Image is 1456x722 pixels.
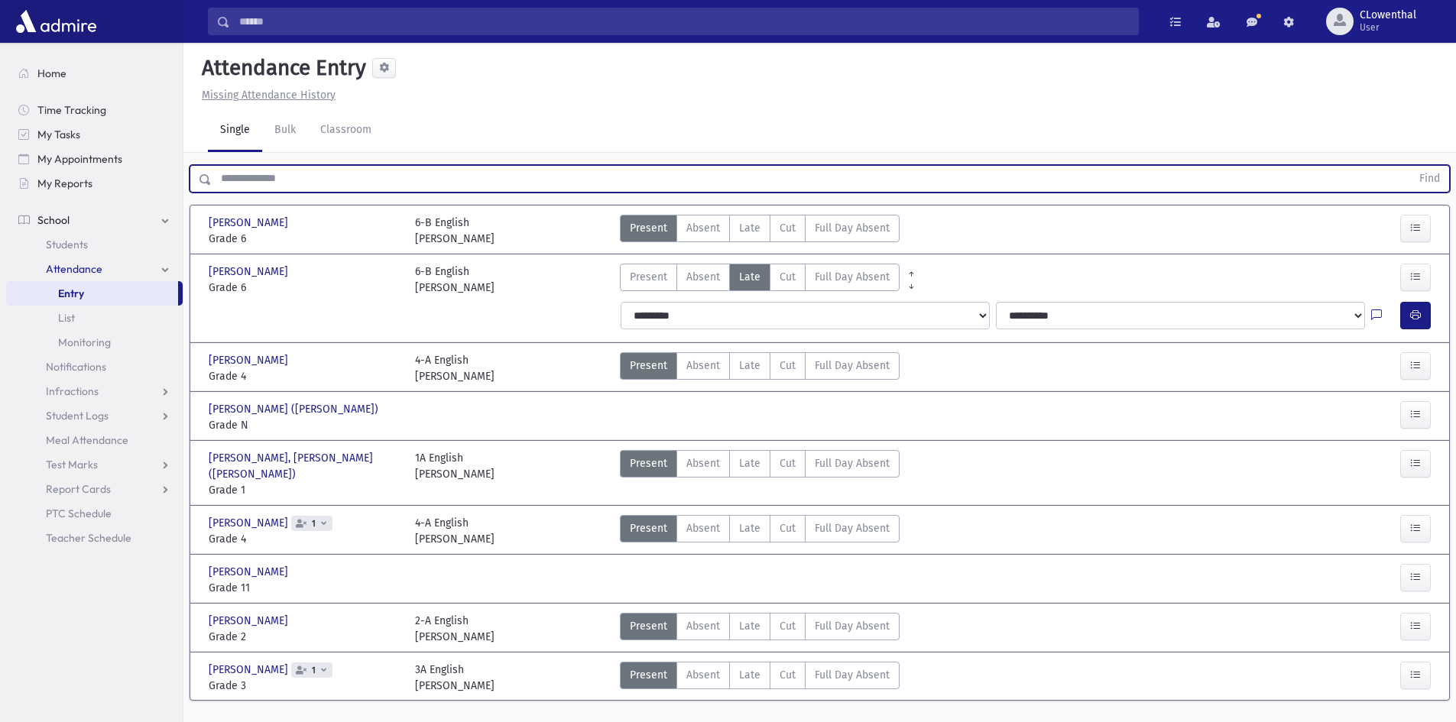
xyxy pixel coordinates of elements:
[309,665,319,675] span: 1
[739,220,760,236] span: Late
[46,458,98,471] span: Test Marks
[739,520,760,536] span: Late
[46,384,99,398] span: Infractions
[620,264,900,296] div: AttTypes
[6,306,183,330] a: List
[620,450,900,498] div: AttTypes
[309,519,319,529] span: 1
[209,352,291,368] span: [PERSON_NAME]
[686,220,720,236] span: Absent
[196,89,336,102] a: Missing Attendance History
[620,215,900,247] div: AttTypes
[815,455,890,471] span: Full Day Absent
[630,667,667,683] span: Present
[230,8,1138,35] input: Search
[209,678,400,694] span: Grade 3
[815,358,890,374] span: Full Day Absent
[6,477,183,501] a: Report Cards
[46,531,131,545] span: Teacher Schedule
[6,403,183,428] a: Student Logs
[208,109,262,152] a: Single
[1360,21,1416,34] span: User
[46,433,128,447] span: Meal Attendance
[630,358,667,374] span: Present
[196,55,366,81] h5: Attendance Entry
[630,220,667,236] span: Present
[739,455,760,471] span: Late
[780,520,796,536] span: Cut
[620,662,900,694] div: AttTypes
[415,613,495,645] div: 2-A English [PERSON_NAME]
[209,401,381,417] span: [PERSON_NAME] ([PERSON_NAME])
[6,379,183,403] a: Infractions
[6,330,183,355] a: Monitoring
[209,264,291,280] span: [PERSON_NAME]
[308,109,384,152] a: Classroom
[37,152,122,166] span: My Appointments
[209,450,400,482] span: [PERSON_NAME], [PERSON_NAME] ([PERSON_NAME])
[739,269,760,285] span: Late
[262,109,308,152] a: Bulk
[6,147,183,171] a: My Appointments
[209,482,400,498] span: Grade 1
[37,213,70,227] span: School
[12,6,100,37] img: AdmirePro
[209,515,291,531] span: [PERSON_NAME]
[6,98,183,122] a: Time Tracking
[6,281,178,306] a: Entry
[46,262,102,276] span: Attendance
[630,455,667,471] span: Present
[209,580,400,596] span: Grade 11
[630,618,667,634] span: Present
[6,526,183,550] a: Teacher Schedule
[6,355,183,379] a: Notifications
[415,215,495,247] div: 6-B English [PERSON_NAME]
[815,520,890,536] span: Full Day Absent
[209,613,291,629] span: [PERSON_NAME]
[58,335,111,349] span: Monitoring
[686,667,720,683] span: Absent
[415,352,495,384] div: 4-A English [PERSON_NAME]
[58,287,84,300] span: Entry
[620,352,900,384] div: AttTypes
[739,667,760,683] span: Late
[739,618,760,634] span: Late
[6,122,183,147] a: My Tasks
[739,358,760,374] span: Late
[37,66,66,80] span: Home
[780,358,796,374] span: Cut
[686,455,720,471] span: Absent
[58,311,75,325] span: List
[686,269,720,285] span: Absent
[780,220,796,236] span: Cut
[209,531,400,547] span: Grade 4
[415,662,495,694] div: 3A English [PERSON_NAME]
[780,618,796,634] span: Cut
[815,667,890,683] span: Full Day Absent
[6,257,183,281] a: Attendance
[630,520,667,536] span: Present
[6,501,183,526] a: PTC Schedule
[202,89,336,102] u: Missing Attendance History
[1410,166,1449,192] button: Find
[46,409,109,423] span: Student Logs
[630,269,667,285] span: Present
[815,220,890,236] span: Full Day Absent
[1360,9,1416,21] span: CLowenthal
[780,455,796,471] span: Cut
[620,515,900,547] div: AttTypes
[46,507,112,520] span: PTC Schedule
[209,662,291,678] span: [PERSON_NAME]
[686,520,720,536] span: Absent
[37,103,106,117] span: Time Tracking
[209,280,400,296] span: Grade 6
[415,515,495,547] div: 4-A English [PERSON_NAME]
[6,232,183,257] a: Students
[209,368,400,384] span: Grade 4
[6,452,183,477] a: Test Marks
[6,61,183,86] a: Home
[815,618,890,634] span: Full Day Absent
[37,128,80,141] span: My Tasks
[6,208,183,232] a: School
[209,417,400,433] span: Grade N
